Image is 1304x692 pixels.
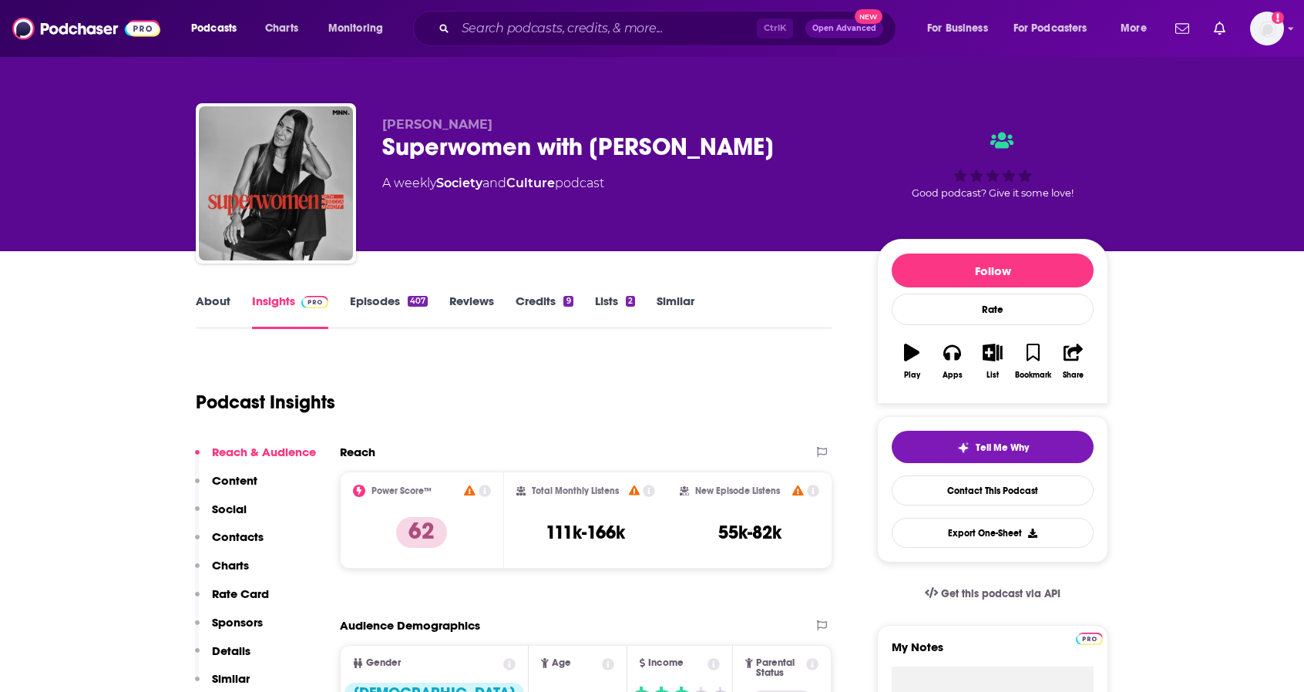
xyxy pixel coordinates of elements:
[212,586,269,601] p: Rate Card
[195,615,263,643] button: Sponsors
[648,658,684,668] span: Income
[695,485,780,496] h2: New Episode Listens
[932,334,972,389] button: Apps
[1015,371,1051,380] div: Bookmark
[195,473,257,502] button: Content
[892,431,1094,463] button: tell me why sparkleTell Me Why
[328,18,383,39] span: Monitoring
[1054,334,1094,389] button: Share
[180,16,257,41] button: open menu
[255,16,308,41] a: Charts
[1250,12,1284,45] img: User Profile
[382,117,492,132] span: [PERSON_NAME]
[366,658,401,668] span: Gender
[195,445,316,473] button: Reach & Audience
[455,16,757,41] input: Search podcasts, credits, & more...
[957,442,970,454] img: tell me why sparkle
[718,521,781,544] h3: 55k-82k
[318,16,403,41] button: open menu
[1003,16,1110,41] button: open menu
[199,106,353,260] img: Superwomen with Rebecca Minkoff
[976,442,1029,454] span: Tell Me Why
[265,18,298,39] span: Charts
[812,25,876,32] span: Open Advanced
[757,18,793,39] span: Ctrl K
[916,16,1007,41] button: open menu
[626,296,635,307] div: 2
[1208,15,1232,42] a: Show notifications dropdown
[892,640,1094,667] label: My Notes
[301,296,328,308] img: Podchaser Pro
[382,174,604,193] div: A weekly podcast
[449,294,494,329] a: Reviews
[1250,12,1284,45] button: Show profile menu
[805,19,883,38] button: Open AdvancedNew
[506,176,555,190] a: Culture
[436,176,482,190] a: Society
[595,294,635,329] a: Lists2
[408,296,428,307] div: 407
[212,445,316,459] p: Reach & Audience
[1076,633,1103,645] img: Podchaser Pro
[986,371,999,380] div: List
[195,558,249,586] button: Charts
[892,254,1094,287] button: Follow
[1063,371,1084,380] div: Share
[943,371,963,380] div: Apps
[1121,18,1147,39] span: More
[1110,16,1166,41] button: open menu
[340,445,375,459] h2: Reach
[892,475,1094,506] a: Contact This Podcast
[1169,15,1195,42] a: Show notifications dropdown
[212,615,263,630] p: Sponsors
[657,294,694,329] a: Similar
[195,643,250,672] button: Details
[927,18,988,39] span: For Business
[912,187,1074,199] span: Good podcast? Give it some love!
[196,391,335,414] h1: Podcast Insights
[552,658,571,668] span: Age
[195,502,247,530] button: Social
[516,294,573,329] a: Credits9
[941,587,1060,600] span: Get this podcast via API
[191,18,237,39] span: Podcasts
[1272,12,1284,24] svg: Add a profile image
[912,575,1073,613] a: Get this podcast via API
[212,643,250,658] p: Details
[350,294,428,329] a: Episodes407
[340,618,480,633] h2: Audience Demographics
[212,558,249,573] p: Charts
[532,485,619,496] h2: Total Monthly Listens
[371,485,432,496] h2: Power Score™
[212,473,257,488] p: Content
[212,529,264,544] p: Contacts
[1250,12,1284,45] span: Logged in as CaveHenricks
[1013,334,1053,389] button: Bookmark
[252,294,328,329] a: InsightsPodchaser Pro
[1013,18,1087,39] span: For Podcasters
[195,529,264,558] button: Contacts
[196,294,230,329] a: About
[428,11,911,46] div: Search podcasts, credits, & more...
[904,371,920,380] div: Play
[12,14,160,43] img: Podchaser - Follow, Share and Rate Podcasts
[892,334,932,389] button: Play
[212,502,247,516] p: Social
[563,296,573,307] div: 9
[212,671,250,686] p: Similar
[396,517,447,548] p: 62
[546,521,625,544] h3: 111k-166k
[973,334,1013,389] button: List
[195,586,269,615] button: Rate Card
[892,518,1094,548] button: Export One-Sheet
[855,9,882,24] span: New
[892,294,1094,325] div: Rate
[756,658,804,678] span: Parental Status
[877,117,1108,213] div: Good podcast? Give it some love!
[1076,630,1103,645] a: Pro website
[482,176,506,190] span: and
